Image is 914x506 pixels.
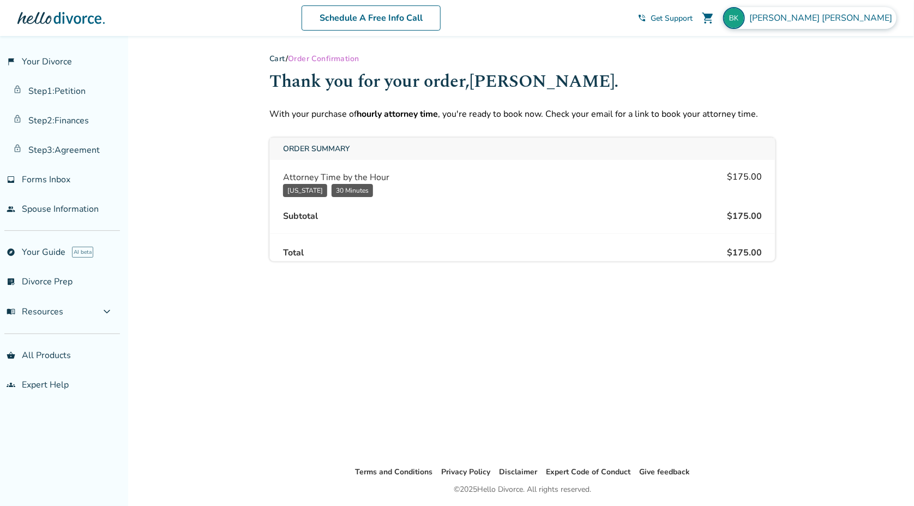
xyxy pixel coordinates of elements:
span: flag_2 [7,57,15,66]
a: Schedule A Free Info Call [302,5,441,31]
div: © 2025 Hello Divorce. All rights reserved. [454,483,591,496]
span: list_alt_check [7,277,15,286]
span: Resources [7,306,63,318]
a: Cart [269,53,286,64]
span: Forms Inbox [22,174,70,186]
div: 30 Minutes [332,184,373,197]
div: Total [283,247,304,259]
a: phone_in_talkGet Support [638,13,693,23]
div: $175.00 [727,210,762,222]
li: Disclaimer [499,466,537,479]
span: AI beta [72,247,93,258]
span: expand_more [100,305,113,318]
span: shopping_basket [7,351,15,360]
li: Give feedback [639,466,690,479]
div: $175.00 [727,171,762,197]
div: $175.00 [727,247,762,259]
span: explore [7,248,15,257]
span: Get Support [651,13,693,23]
a: Privacy Policy [441,467,490,477]
div: Order Summary [270,138,775,160]
span: Attorney Time by the Hour [283,171,389,184]
strong: hourly attorney time [357,108,438,120]
p: With your purchase of , you're ready to book now. Check your email for a link to book your attorn... [269,108,775,120]
span: Order Confirmation [288,53,359,64]
span: phone_in_talk [638,14,646,22]
h1: Thank you for your order, [PERSON_NAME] . [269,68,775,95]
iframe: Chat Widget [859,454,914,506]
a: Expert Code of Conduct [546,467,630,477]
span: [PERSON_NAME] [PERSON_NAME] [749,12,897,24]
span: people [7,205,15,213]
img: b.kendall@mac.com [723,7,745,29]
div: Subtotal [283,210,318,222]
span: menu_book [7,307,15,316]
span: shopping_cart [701,11,714,25]
div: [US_STATE] [283,184,327,197]
div: / [269,53,775,64]
span: inbox [7,175,15,184]
span: groups [7,380,15,389]
a: Terms and Conditions [355,467,432,477]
